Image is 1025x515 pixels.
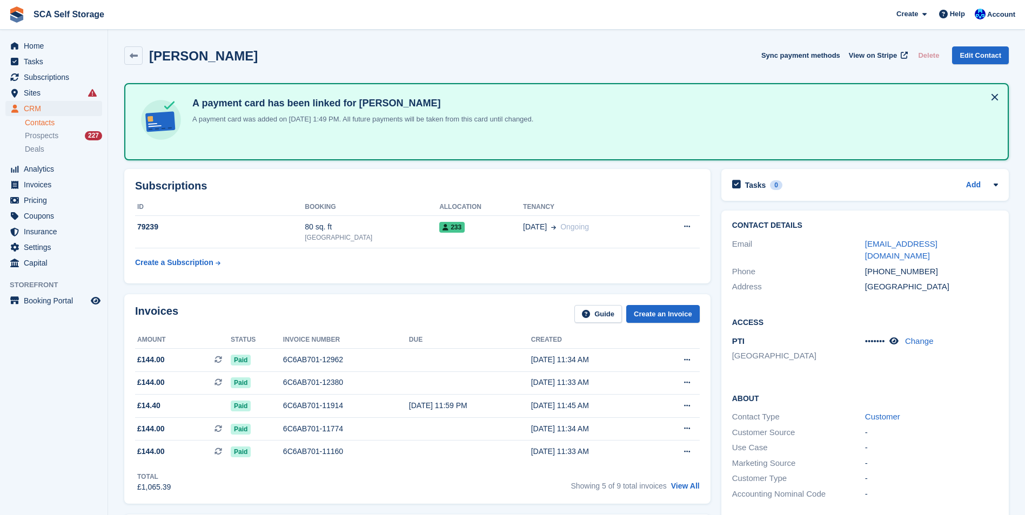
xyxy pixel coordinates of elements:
[283,354,409,365] div: 6C6AB701-12962
[24,224,89,239] span: Insurance
[24,208,89,223] span: Coupons
[9,6,25,23] img: stora-icon-8386f47178a22dfd0bd8f6a31ec36ba5ce8667c1dd55bd0f319d3a0aa187defe.svg
[25,144,44,154] span: Deals
[5,193,102,208] a: menu
[966,179,981,192] a: Add
[5,54,102,69] a: menu
[865,239,937,261] a: [EMAIL_ADDRESS][DOMAIN_NAME]
[137,423,165,435] span: £144.00
[905,336,934,345] a: Change
[305,221,439,233] div: 80 sq. ft
[231,401,251,411] span: Paid
[24,255,89,270] span: Capital
[135,257,213,268] div: Create a Subscription
[188,97,533,110] h4: A payment card has been linked for [PERSON_NAME]
[137,482,171,493] div: £1,065.39
[25,144,102,155] a: Deals
[732,457,865,470] div: Marketing Source
[732,426,865,439] div: Customer Source
[732,442,865,454] div: Use Case
[560,222,589,231] span: Ongoing
[865,336,885,345] span: •••••••
[24,70,89,85] span: Subscriptions
[24,161,89,177] span: Analytics
[732,316,998,327] h2: Access
[24,177,89,192] span: Invoices
[5,240,102,255] a: menu
[5,161,102,177] a: menu
[439,222,465,233] span: 233
[135,180,700,192] h2: Subscriptions
[305,199,439,216] th: Booking
[5,85,102,100] a: menu
[732,221,998,230] h2: Contact Details
[24,240,89,255] span: Settings
[231,355,251,365] span: Paid
[137,377,165,388] span: £144.00
[761,46,840,64] button: Sync payment methods
[5,255,102,270] a: menu
[85,131,102,140] div: 227
[137,354,165,365] span: £144.00
[24,54,89,69] span: Tasks
[865,281,998,293] div: [GEOGRAPHIC_DATA]
[732,350,865,362] li: [GEOGRAPHIC_DATA]
[231,377,251,388] span: Paid
[137,446,165,457] span: £144.00
[5,208,102,223] a: menu
[987,9,1015,20] span: Account
[732,488,865,500] div: Accounting Nominal Code
[732,281,865,293] div: Address
[865,457,998,470] div: -
[865,412,900,421] a: Customer
[135,199,305,216] th: ID
[865,426,998,439] div: -
[523,221,547,233] span: [DATE]
[745,180,766,190] h2: Tasks
[283,377,409,388] div: 6C6AB701-12380
[950,9,965,19] span: Help
[914,46,943,64] button: Delete
[523,199,654,216] th: Tenancy
[531,377,652,388] div: [DATE] 11:33 AM
[89,294,102,307] a: Preview store
[283,423,409,435] div: 6C6AB701-11774
[283,446,409,457] div: 6C6AB701-11160
[10,280,108,290] span: Storefront
[732,336,745,345] span: PTI
[135,305,178,323] h2: Invoices
[135,253,220,273] a: Create a Subscription
[845,46,910,64] a: View on Stripe
[439,199,523,216] th: Allocation
[571,482,666,490] span: Showing 5 of 9 total invoices
[865,472,998,485] div: -
[283,331,409,349] th: Invoice number
[25,131,58,141] span: Prospects
[88,89,97,97] i: Smart entry sync failures have occurred
[865,488,998,500] div: -
[24,193,89,208] span: Pricing
[29,5,109,23] a: SCA Self Storage
[24,85,89,100] span: Sites
[138,97,184,143] img: card-linked-ebf98d0992dc2aeb22e95c0e3c79077019eb2392cfd83c6a337811c24bc77127.svg
[975,9,986,19] img: Kelly Neesham
[5,70,102,85] a: menu
[25,118,102,128] a: Contacts
[531,331,652,349] th: Created
[283,400,409,411] div: 6C6AB701-11914
[732,472,865,485] div: Customer Type
[865,442,998,454] div: -
[5,224,102,239] a: menu
[24,101,89,116] span: CRM
[952,46,1009,64] a: Edit Contact
[5,293,102,308] a: menu
[135,221,305,233] div: 79239
[5,38,102,53] a: menu
[671,482,700,490] a: View All
[531,446,652,457] div: [DATE] 11:33 AM
[531,354,652,365] div: [DATE] 11:34 AM
[865,266,998,278] div: [PHONE_NUMBER]
[188,114,533,125] p: A payment card was added on [DATE] 1:49 PM. All future payments will be taken from this card unti...
[305,233,439,242] div: [GEOGRAPHIC_DATA]
[231,424,251,435] span: Paid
